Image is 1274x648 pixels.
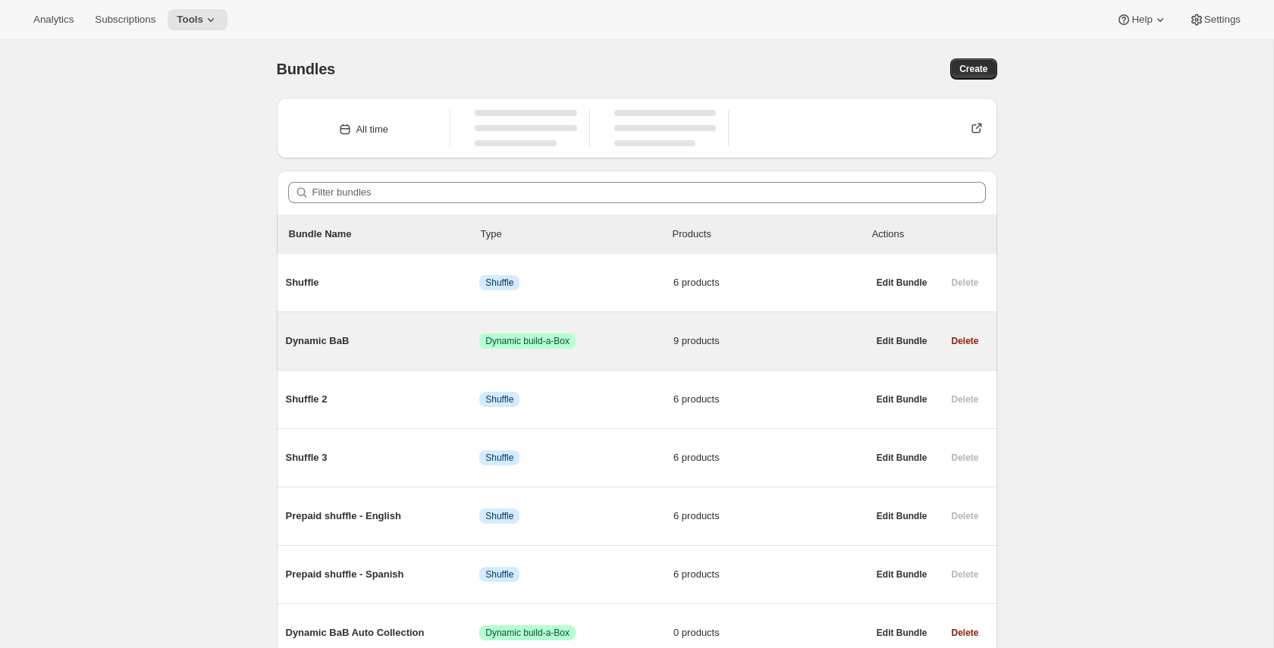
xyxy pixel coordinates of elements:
button: Edit Bundle [868,389,937,410]
button: Delete [942,622,987,643]
span: Delete [951,627,978,639]
span: Shuffle [485,568,513,581]
button: Create [950,58,996,80]
span: Create [959,63,987,75]
input: Filter bundles [312,182,986,203]
span: 9 products [673,333,868,349]
span: Shuffle [485,277,513,289]
span: Delete [951,335,978,347]
span: Analytics [33,14,74,26]
button: Subscriptions [86,9,165,30]
span: Subscriptions [95,14,155,26]
span: Prepaid shuffle - English [286,509,480,524]
span: Dynamic BaB Auto Collection [286,625,480,640]
span: Shuffle [485,452,513,464]
div: Type [481,227,673,242]
span: Edit Bundle [877,277,927,289]
div: Actions [872,227,985,242]
div: All time [356,122,388,137]
span: Tools [177,14,203,26]
div: Products [673,227,864,242]
button: Settings [1180,9,1250,30]
span: Shuffle 2 [286,392,480,407]
span: Edit Bundle [877,627,927,639]
button: Help [1107,9,1176,30]
span: Bundles [277,61,336,77]
span: Shuffle [485,393,513,405]
button: Edit Bundle [868,272,937,293]
span: Help [1131,14,1152,26]
span: 6 products [673,392,868,407]
button: Edit Bundle [868,330,937,352]
span: 6 products [673,509,868,524]
span: Edit Bundle [877,568,927,581]
span: Dynamic BaB [286,333,480,349]
span: Dynamic build-a-Box [485,627,570,639]
span: Edit Bundle [877,452,927,464]
button: Tools [168,9,227,30]
span: Edit Bundle [877,335,927,347]
span: Dynamic build-a-Box [485,335,570,347]
p: Bundle Name [289,227,481,242]
span: 6 products [673,450,868,465]
button: Analytics [24,9,83,30]
span: 6 products [673,275,868,290]
span: Settings [1204,14,1241,26]
span: Edit Bundle [877,510,927,522]
span: Prepaid shuffle - Spanish [286,567,480,582]
span: 0 products [673,625,868,640]
span: Edit Bundle [877,393,927,405]
button: Edit Bundle [868,622,937,643]
button: Edit Bundle [868,506,937,527]
button: Delete [942,330,987,352]
span: Shuffle [485,510,513,522]
button: Edit Bundle [868,447,937,468]
span: Shuffle 3 [286,450,480,465]
span: Shuffle [286,275,480,290]
span: 6 products [673,567,868,582]
button: Edit Bundle [868,564,937,585]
